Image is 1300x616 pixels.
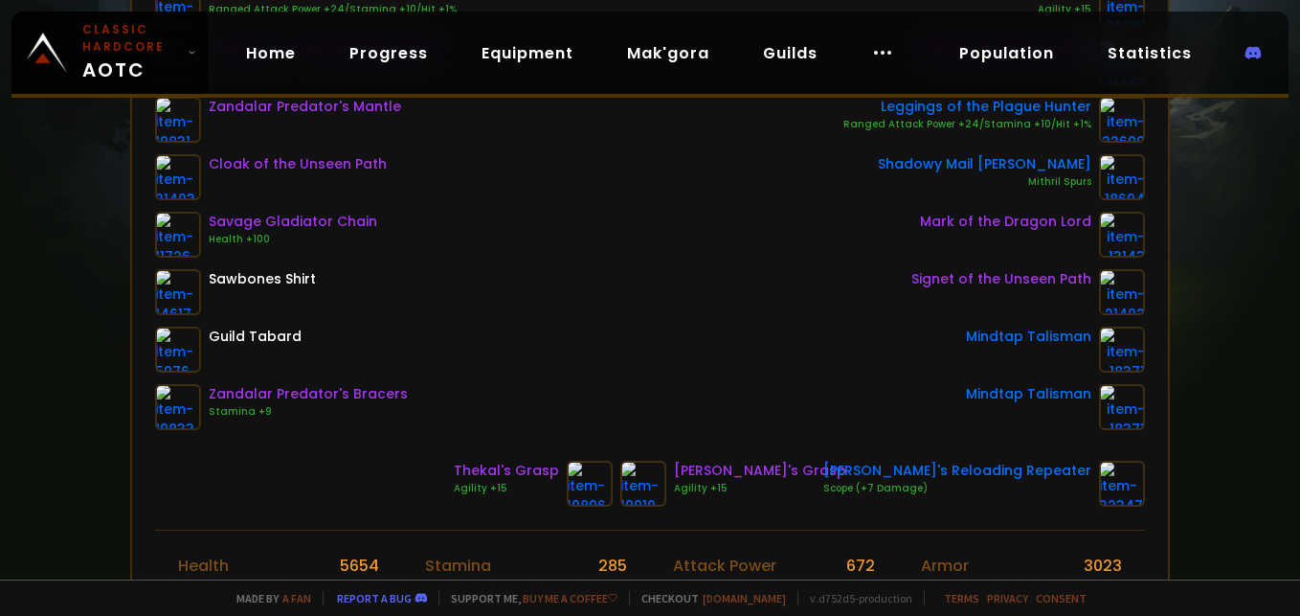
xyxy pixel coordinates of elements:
div: Leggings of the Plague Hunter [843,97,1091,117]
a: a fan [282,591,311,605]
div: 17 % [847,578,875,602]
img: item-18371 [1099,327,1145,373]
div: Guild Tabard [209,327,302,347]
div: Dodge [921,578,973,602]
a: Buy me a coffee [523,591,617,605]
div: Attack Power [673,554,776,578]
img: item-21403 [155,154,201,200]
div: Armor [921,554,969,578]
div: Savage Gladiator Chain [209,212,377,232]
div: Mithril Spurs [878,174,1091,190]
img: item-5976 [155,327,201,373]
div: Agility +15 [914,2,1091,17]
img: item-19896 [567,461,613,507]
div: Ranged Attack Power +24/Stamina +10/Hit +1% [843,117,1091,132]
div: [PERSON_NAME]'s Grasp [674,461,846,481]
span: Checkout [629,591,786,605]
a: Population [944,34,1069,73]
span: Made by [225,591,311,605]
img: item-13143 [1099,212,1145,258]
div: Health +100 [209,232,377,247]
div: Zandalar Predator's Bracers [209,384,408,404]
img: item-18694 [1099,154,1145,200]
div: Intellect [425,578,488,602]
img: item-19833 [155,384,201,430]
img: item-22347 [1099,461,1145,507]
small: Classic Hardcore [82,21,180,56]
div: Mana [178,578,222,602]
div: Mark of the Dragon Lord [920,212,1091,232]
img: item-18371 [1099,384,1145,430]
img: item-14617 [155,269,201,315]
div: Mindtap Talisman [966,327,1091,347]
div: 3360 [341,578,379,602]
div: Melee critic [673,578,762,602]
div: Scope (+7 Damage) [823,481,1091,496]
div: 128 [603,578,627,602]
span: v. d752d5 - production [797,591,912,605]
span: Support me, [438,591,617,605]
div: Agility +15 [454,481,559,496]
div: Stamina [425,554,491,578]
div: Ranged Attack Power +24/Stamina +10/Hit +1% [209,2,457,17]
a: Home [231,34,311,73]
img: item-11726 [155,212,201,258]
a: Statistics [1092,34,1207,73]
div: Signet of the Unseen Path [911,269,1091,289]
span: AOTC [82,21,180,84]
div: [PERSON_NAME]'s Reloading Repeater [823,461,1091,481]
div: 285 [598,554,627,578]
a: Mak'gora [612,34,725,73]
div: Health [178,554,229,578]
div: 14 % [1093,578,1122,602]
div: Thekal's Grasp [454,461,559,481]
img: item-19831 [155,97,201,143]
a: [DOMAIN_NAME] [703,591,786,605]
div: Zandalar Predator's Mantle [209,97,401,117]
div: Agility +15 [674,481,846,496]
img: item-19910 [620,461,666,507]
a: Classic HardcoreAOTC [11,11,208,94]
a: Guilds [748,34,833,73]
div: Cloak of the Unseen Path [209,154,387,174]
div: Stamina +9 [209,404,408,420]
a: Consent [1036,591,1087,605]
a: Privacy [987,591,1028,605]
div: Mindtap Talisman [966,384,1091,404]
a: Terms [944,591,979,605]
img: item-22690 [1099,97,1145,143]
img: item-21402 [1099,269,1145,315]
div: Shadowy Mail [PERSON_NAME] [878,154,1091,174]
div: 3023 [1084,554,1122,578]
div: Sawbones Shirt [209,269,316,289]
a: Equipment [466,34,589,73]
div: 672 [846,554,875,578]
a: Report a bug [337,591,412,605]
a: Progress [334,34,443,73]
div: 5654 [340,554,379,578]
